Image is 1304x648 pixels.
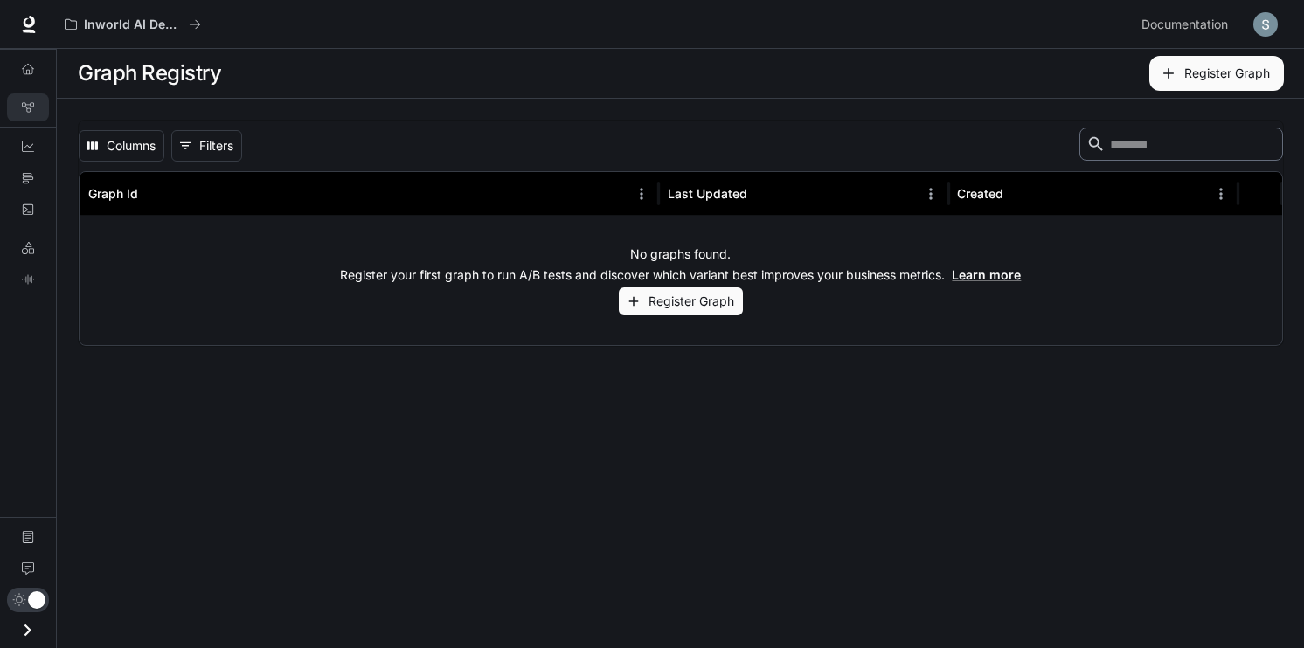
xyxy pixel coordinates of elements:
[340,266,1021,284] p: Register your first graph to run A/B tests and discover which variant best improves your business...
[1141,14,1228,36] span: Documentation
[7,234,49,262] a: LLM Playground
[1079,128,1283,164] div: Search
[630,245,731,263] p: No graphs found.
[28,589,45,609] span: Dark mode toggle
[7,164,49,192] a: Traces
[628,181,655,207] button: Menu
[1253,12,1278,37] img: User avatar
[78,56,221,91] h1: Graph Registry
[7,133,49,161] a: Dashboards
[1149,56,1284,91] button: Register Graph
[79,130,164,162] button: Select columns
[7,265,49,293] a: TTS Playground
[1134,7,1241,42] a: Documentation
[668,186,747,201] div: Last Updated
[57,7,209,42] button: All workspaces
[8,612,47,648] button: Open drawer
[7,523,49,551] a: Documentation
[1208,181,1234,207] button: Menu
[7,196,49,224] a: Logs
[171,130,242,162] button: Show filters
[7,555,49,583] a: Feedback
[918,181,944,207] button: Menu
[957,186,1003,201] div: Created
[88,186,138,201] div: Graph Id
[1248,7,1283,42] button: User avatar
[619,287,743,316] button: Register Graph
[749,181,775,207] button: Sort
[84,17,182,32] p: Inworld AI Demos
[7,55,49,83] a: Overview
[1005,181,1031,207] button: Sort
[952,267,1021,282] a: Learn more
[7,93,49,121] a: Graph Registry
[140,181,166,207] button: Sort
